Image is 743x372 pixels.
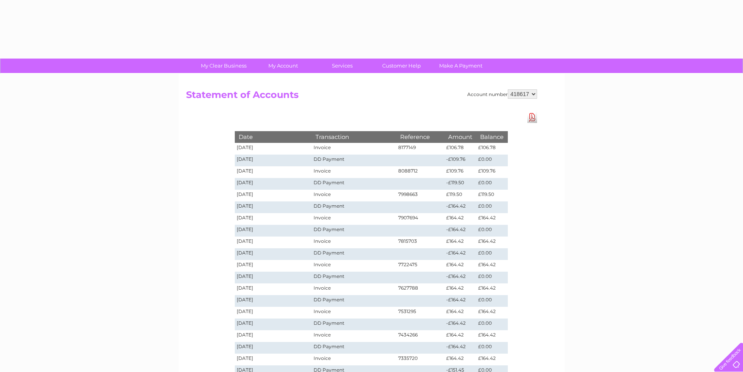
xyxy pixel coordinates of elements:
[310,59,374,73] a: Services
[235,201,312,213] td: [DATE]
[235,213,312,225] td: [DATE]
[396,166,445,178] td: 8088712
[235,295,312,307] td: [DATE]
[444,342,476,354] td: -£164.42
[235,131,312,142] th: Date
[396,237,445,248] td: 7815703
[444,330,476,342] td: £164.42
[396,143,445,155] td: 8177149
[444,201,476,213] td: -£164.42
[235,248,312,260] td: [DATE]
[192,59,256,73] a: My Clear Business
[444,237,476,248] td: £164.42
[476,330,507,342] td: £164.42
[312,354,396,365] td: Invoice
[476,248,507,260] td: £0.00
[396,190,445,201] td: 7998663
[251,59,315,73] a: My Account
[476,319,507,330] td: £0.00
[312,272,396,283] td: DD Payment
[312,307,396,319] td: Invoice
[444,307,476,319] td: £164.42
[186,89,537,104] h2: Statement of Accounts
[476,166,507,178] td: £109.76
[312,213,396,225] td: Invoice
[396,283,445,295] td: 7627788
[444,213,476,225] td: £164.42
[235,166,312,178] td: [DATE]
[444,225,476,237] td: -£164.42
[312,260,396,272] td: Invoice
[235,143,312,155] td: [DATE]
[235,155,312,166] td: [DATE]
[476,178,507,190] td: £0.00
[444,319,476,330] td: -£164.42
[476,283,507,295] td: £164.42
[444,295,476,307] td: -£164.42
[235,307,312,319] td: [DATE]
[444,155,476,166] td: -£109.76
[476,295,507,307] td: £0.00
[312,155,396,166] td: DD Payment
[235,237,312,248] td: [DATE]
[312,131,396,142] th: Transaction
[235,190,312,201] td: [DATE]
[396,131,445,142] th: Reference
[476,342,507,354] td: £0.00
[476,213,507,225] td: £164.42
[444,260,476,272] td: £164.42
[476,272,507,283] td: £0.00
[396,307,445,319] td: 7531295
[444,166,476,178] td: £109.76
[235,283,312,295] td: [DATE]
[444,272,476,283] td: -£164.42
[312,143,396,155] td: Invoice
[396,213,445,225] td: 7907694
[235,330,312,342] td: [DATE]
[369,59,434,73] a: Customer Help
[476,354,507,365] td: £164.42
[235,319,312,330] td: [DATE]
[312,295,396,307] td: DD Payment
[312,166,396,178] td: Invoice
[476,190,507,201] td: £119.50
[312,319,396,330] td: DD Payment
[476,237,507,248] td: £164.42
[429,59,493,73] a: Make A Payment
[444,248,476,260] td: -£164.42
[444,354,476,365] td: £164.42
[312,178,396,190] td: DD Payment
[476,201,507,213] td: £0.00
[235,178,312,190] td: [DATE]
[312,190,396,201] td: Invoice
[312,237,396,248] td: Invoice
[235,354,312,365] td: [DATE]
[312,248,396,260] td: DD Payment
[476,260,507,272] td: £164.42
[476,131,507,142] th: Balance
[444,131,476,142] th: Amount
[476,307,507,319] td: £164.42
[235,225,312,237] td: [DATE]
[235,272,312,283] td: [DATE]
[312,283,396,295] td: Invoice
[396,354,445,365] td: 7335720
[476,143,507,155] td: £106.78
[312,342,396,354] td: DD Payment
[444,283,476,295] td: £164.42
[396,330,445,342] td: 7434266
[312,201,396,213] td: DD Payment
[235,342,312,354] td: [DATE]
[444,178,476,190] td: -£119.50
[312,225,396,237] td: DD Payment
[476,225,507,237] td: £0.00
[527,112,537,123] a: Download Pdf
[396,260,445,272] td: 7722475
[476,155,507,166] td: £0.00
[467,89,537,99] div: Account number
[235,260,312,272] td: [DATE]
[444,190,476,201] td: £119.50
[312,330,396,342] td: Invoice
[444,143,476,155] td: £106.78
